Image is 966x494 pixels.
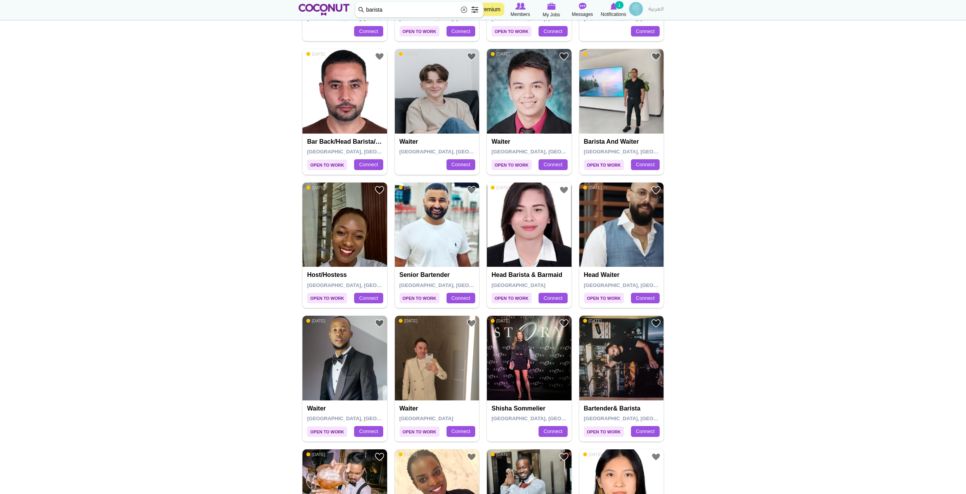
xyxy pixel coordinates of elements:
a: Add to Favourites [651,318,661,328]
a: Connect [539,293,567,304]
a: Add to Favourites [651,185,661,195]
a: Connect [447,293,475,304]
a: My Jobs My Jobs [536,2,567,19]
span: [DATE] [399,185,418,190]
a: Connect [631,293,660,304]
span: Open to Work [492,160,532,170]
span: [DATE] [583,452,602,457]
a: Connect [354,426,383,437]
a: Browse Members Members [505,2,536,18]
span: [GEOGRAPHIC_DATA], [GEOGRAPHIC_DATA] [307,282,418,288]
span: [GEOGRAPHIC_DATA] [400,416,453,421]
a: Connect [631,159,660,170]
span: Open to Work [307,293,347,303]
a: Go Premium [466,3,504,16]
a: Connect [539,159,567,170]
a: Connect [447,426,475,437]
span: [GEOGRAPHIC_DATA], [GEOGRAPHIC_DATA] [584,416,695,421]
span: [GEOGRAPHIC_DATA], [GEOGRAPHIC_DATA] [584,282,695,288]
span: Open to Work [400,26,440,37]
span: Members [511,10,530,18]
span: Open to Work [307,160,347,170]
a: Add to Favourites [559,52,569,61]
a: Add to Favourites [651,52,661,61]
a: Connect [354,159,383,170]
h4: Shisha sommelier [492,405,569,412]
h4: Bar Back/Head Barista/Waiter [307,138,384,145]
span: [GEOGRAPHIC_DATA], [GEOGRAPHIC_DATA] [492,149,602,155]
a: Add to Favourites [467,452,476,462]
h4: Waiter [400,405,477,412]
a: Connect [447,26,475,37]
span: Open to Work [584,293,624,303]
span: [GEOGRAPHIC_DATA], [GEOGRAPHIC_DATA] [307,149,418,155]
span: [GEOGRAPHIC_DATA], [GEOGRAPHIC_DATA] [400,149,510,155]
a: Add to Favourites [467,52,476,61]
span: Open to Work [492,293,532,303]
a: Add to Favourites [651,452,661,462]
span: [DATE] [399,318,418,324]
span: Open to Work [307,426,347,437]
span: [DATE] [399,51,418,57]
a: Add to Favourites [559,318,569,328]
img: Notifications [610,3,617,10]
span: [DATE] [491,51,510,57]
a: Add to Favourites [467,318,476,328]
span: [DATE] [491,185,510,190]
a: Add to Favourites [375,318,384,328]
h4: Senior Bartender [400,271,477,278]
span: Open to Work [584,160,624,170]
span: Open to Work [400,293,440,303]
h4: Bartender& Barista [584,405,661,412]
img: Home [299,4,349,16]
span: [DATE] [491,452,510,457]
span: [GEOGRAPHIC_DATA], [GEOGRAPHIC_DATA] [584,149,695,155]
img: My Jobs [547,3,556,10]
span: My Jobs [543,11,560,19]
a: Add to Favourites [467,185,476,195]
h4: Host/Hostess [307,271,384,278]
span: Open to Work [400,426,440,437]
a: Connect [631,426,660,437]
span: [DATE] [583,51,602,57]
a: العربية [645,2,667,17]
span: [DATE] [491,318,510,324]
a: Add to Favourites [375,52,384,61]
a: Connect [354,26,383,37]
span: [GEOGRAPHIC_DATA], [GEOGRAPHIC_DATA] [492,416,602,421]
span: [DATE] [306,51,325,57]
span: Messages [572,10,593,18]
img: Browse Members [515,3,525,10]
a: Add to Favourites [375,452,384,462]
small: 1 [615,1,624,9]
a: Connect [354,293,383,304]
a: Add to Favourites [559,185,569,195]
a: Connect [539,426,567,437]
span: Notifications [601,10,626,18]
span: [DATE] [306,185,325,190]
h4: Waiter [400,138,477,145]
h4: Waiter [492,138,569,145]
span: [GEOGRAPHIC_DATA], [GEOGRAPHIC_DATA] [307,416,418,421]
span: Open to Work [492,26,532,37]
a: Connect [539,26,567,37]
h4: Waiter [307,405,384,412]
h4: Head barista & Barmaid [492,271,569,278]
a: Connect [447,159,475,170]
span: [DATE] [399,452,418,457]
a: Notifications Notifications 1 [598,2,629,18]
span: [DATE] [306,318,325,324]
a: Messages Messages [567,2,598,18]
img: Messages [579,3,586,10]
a: Add to Favourites [559,452,569,462]
span: [GEOGRAPHIC_DATA], [GEOGRAPHIC_DATA] [400,282,510,288]
span: [DATE] [306,452,325,457]
h4: Barista and waiter [584,138,661,145]
h4: Head Waiter [584,271,661,278]
span: [DATE] [583,185,602,190]
span: [DATE] [583,318,602,324]
input: Search members by role or city [355,2,483,17]
a: Add to Favourites [375,185,384,195]
a: Connect [631,26,660,37]
span: [GEOGRAPHIC_DATA] [492,282,546,288]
